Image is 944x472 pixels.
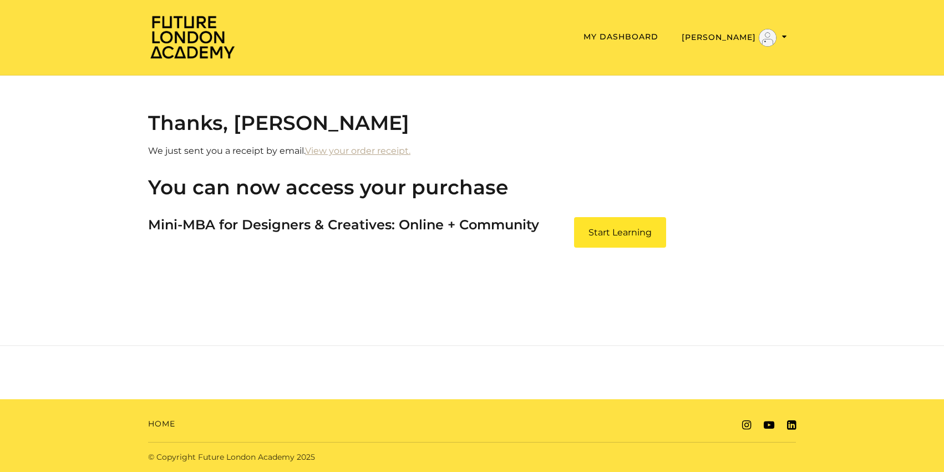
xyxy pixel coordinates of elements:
[139,451,472,463] div: © Copyright Future London Academy 2025
[148,111,796,135] h2: Thanks, [PERSON_NAME]
[305,145,410,156] a: View your order receipt.
[148,418,175,430] a: Home
[148,14,237,59] img: Home Page
[148,144,796,158] p: We just sent you a receipt by email.
[678,28,790,47] button: Toggle menu
[148,217,539,239] h3: Mini-MBA for Designers & Creatives: Online + Community
[148,175,796,199] h2: You can now access your purchase
[583,32,658,42] a: My Dashboard
[574,217,666,248] a: Mini-MBA for Designers & Creatives: Online + Community: Start Learning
